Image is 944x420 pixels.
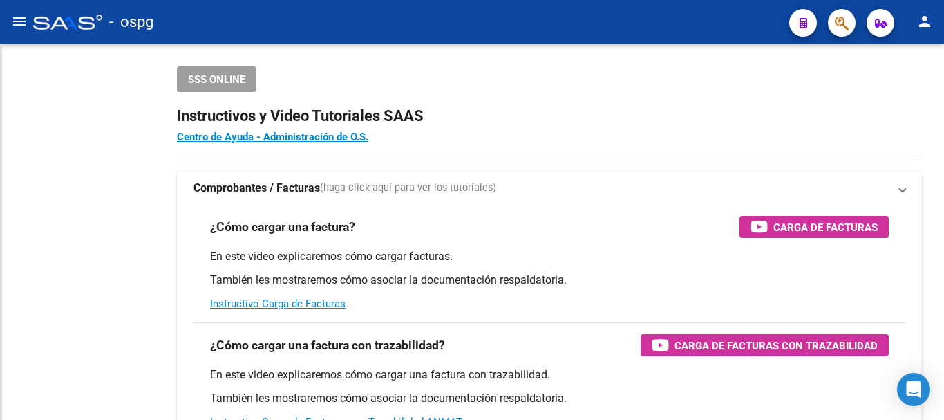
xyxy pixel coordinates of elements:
[177,66,256,92] button: SSS ONLINE
[210,217,355,237] h3: ¿Cómo cargar una factura?
[210,249,889,264] p: En este video explicaremos cómo cargar facturas.
[739,216,889,238] button: Carga de Facturas
[177,172,922,205] mat-expansion-panel-header: Comprobantes / Facturas(haga click aquí para ver los tutoriales)
[897,373,930,406] div: Open Intercom Messenger
[177,131,368,143] a: Centro de Ayuda - Administración de O.S.
[773,219,878,236] span: Carga de Facturas
[210,336,445,355] h3: ¿Cómo cargar una factura con trazabilidad?
[210,391,889,406] p: También les mostraremos cómo asociar la documentación respaldatoria.
[674,337,878,354] span: Carga de Facturas con Trazabilidad
[641,334,889,356] button: Carga de Facturas con Trazabilidad
[188,73,245,86] span: SSS ONLINE
[210,298,346,310] a: Instructivo Carga de Facturas
[210,273,889,288] p: También les mostraremos cómo asociar la documentación respaldatoria.
[193,181,320,196] strong: Comprobantes / Facturas
[11,13,28,30] mat-icon: menu
[320,181,496,196] span: (haga click aquí para ver los tutoriales)
[177,103,922,129] h2: Instructivos y Video Tutoriales SAAS
[210,367,889,383] p: En este video explicaremos cómo cargar una factura con trazabilidad.
[109,7,153,37] span: - ospg
[916,13,933,30] mat-icon: person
